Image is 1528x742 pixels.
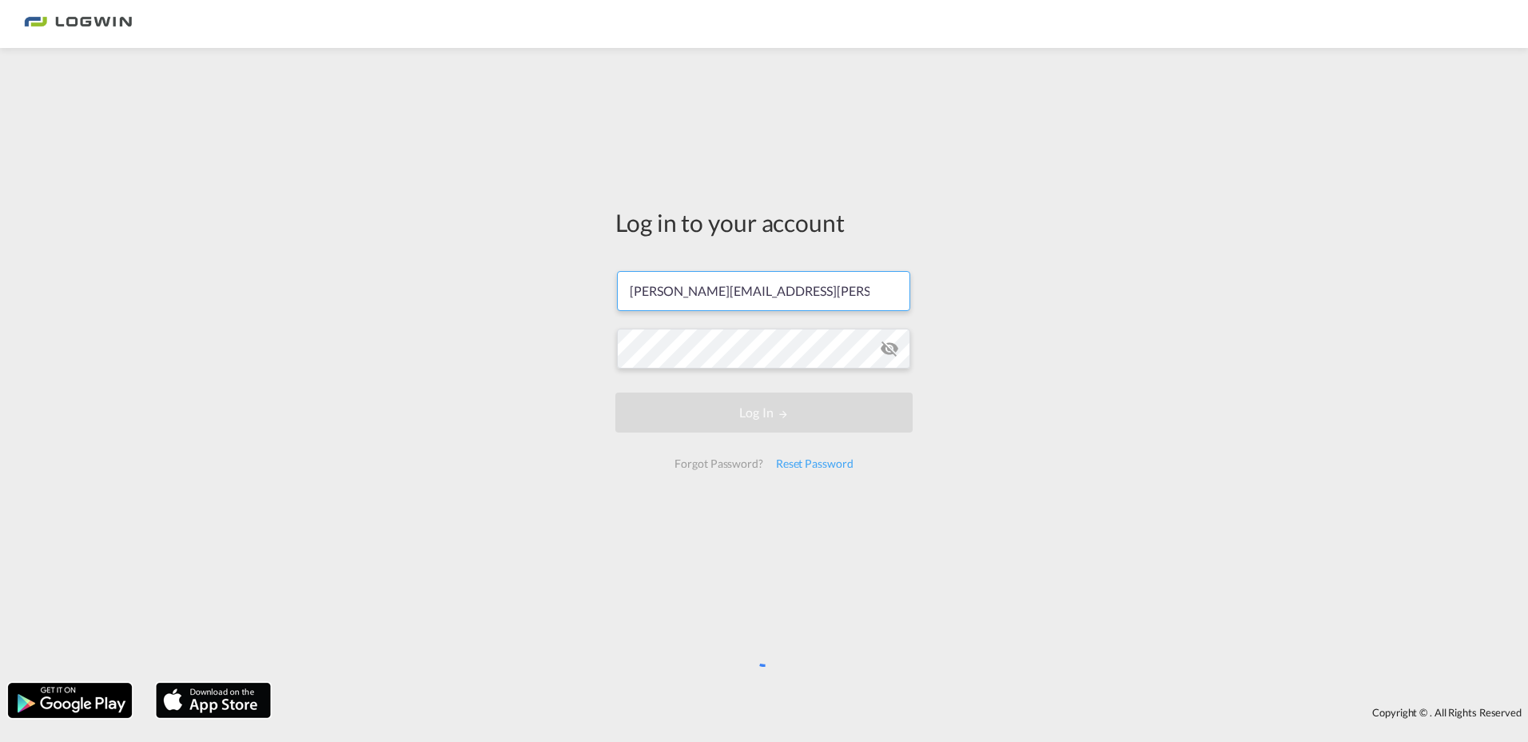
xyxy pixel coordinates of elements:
[6,681,133,720] img: google.png
[880,339,899,358] md-icon: icon-eye-off
[668,449,769,478] div: Forgot Password?
[615,393,913,433] button: LOGIN
[279,699,1528,726] div: Copyright © . All Rights Reserved
[154,681,273,720] img: apple.png
[615,205,913,239] div: Log in to your account
[770,449,860,478] div: Reset Password
[617,271,910,311] input: Enter email/phone number
[24,6,132,42] img: 2761ae10d95411efa20a1f5e0282d2d7.png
